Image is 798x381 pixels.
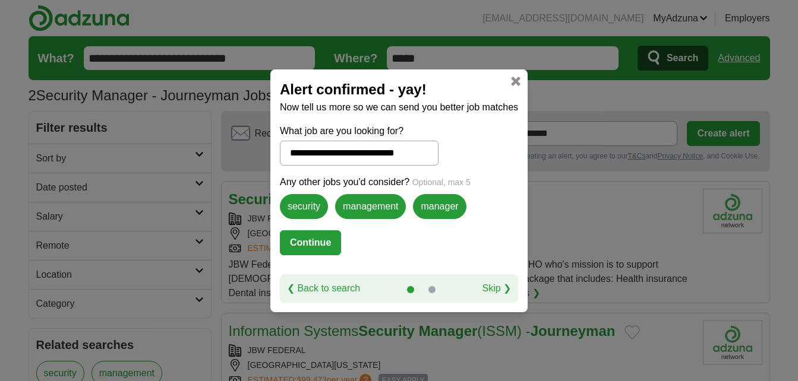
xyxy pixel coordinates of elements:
[280,194,328,219] label: security
[335,194,406,219] label: management
[412,177,471,187] span: Optional, max 5
[482,281,511,296] a: Skip ❯
[280,124,439,138] label: What job are you looking for?
[280,230,341,255] button: Continue
[280,79,518,100] h2: Alert confirmed - yay!
[280,175,518,189] p: Any other jobs you'd consider?
[287,281,360,296] a: ❮ Back to search
[413,194,466,219] label: manager
[280,100,518,115] p: Now tell us more so we can send you better job matches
